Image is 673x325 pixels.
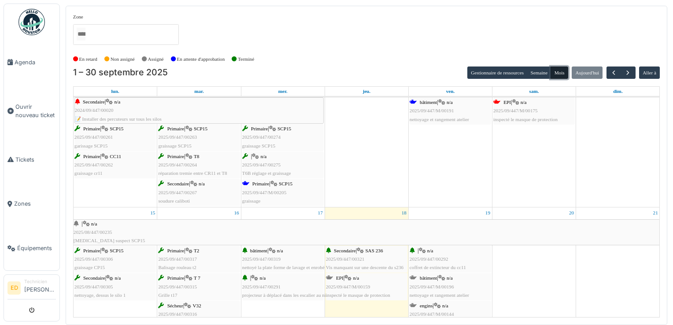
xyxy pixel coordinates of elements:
span: n/a [427,248,433,253]
a: vendredi [444,87,457,96]
span: Balisage rouleau t2 [158,265,196,270]
span: nettoyage et rangement atelier [410,117,469,122]
a: Tickets [4,137,59,182]
span: Secondaire [83,275,105,281]
a: 15 septembre 2025 [148,207,157,218]
div: | [74,274,126,299]
span: 📝 Installer des percuteurs sur tous les silos [75,116,162,122]
div: | [242,247,325,272]
a: 20 septembre 2025 [567,207,576,218]
button: Précédent [606,66,621,79]
a: 17 septembre 2025 [316,207,325,218]
button: Semaine [527,66,551,79]
span: 2025/09/447/M/00196 [410,284,454,289]
div: | [326,247,403,272]
span: 2025/09/447/00319 [242,256,281,262]
li: ED [7,281,21,295]
span: n/a [277,248,283,253]
div: | [74,220,660,245]
span: EPI [503,100,511,105]
div: | [242,125,292,150]
span: graissage cr11 [74,170,103,176]
span: 2025/09/447/M/00159 [326,284,370,289]
div: | [326,274,390,299]
span: 2025/09/447/00261 [74,134,113,140]
span: n/a [91,221,97,226]
span: 2024/09/447/00020 [75,107,114,113]
div: | [410,274,469,299]
button: Suivant [621,66,635,79]
span: 2025/09/447/00275 [242,162,281,167]
span: n/a [199,181,205,186]
span: T8 [194,154,199,159]
a: dimanche [611,87,624,96]
span: SCP15 [279,181,292,186]
span: bâtiment [420,275,437,281]
span: CC11 [110,154,121,159]
span: Primaire [167,275,185,281]
span: n/a [115,275,121,281]
span: 2025/09/447/00292 [410,256,448,262]
span: n/a [447,275,453,281]
a: 16 septembre 2025 [232,207,240,218]
span: n/a [521,100,527,105]
span: Primaire [83,154,100,159]
td: 14 septembre 2025 [576,59,660,207]
span: 2025/09/447/00317 [158,256,197,262]
span: soudure caliboti [158,198,190,203]
td: 9 septembre 2025 [157,59,241,207]
button: Mois [551,66,568,79]
span: Tickets [15,155,56,164]
span: [MEDICAL_DATA] suspect SCP15 [74,238,145,243]
div: | [242,274,357,299]
div: | [75,98,323,123]
span: SCP15 [110,126,123,131]
button: Aller à [639,66,660,79]
span: SCP15 [194,126,207,131]
span: 2025/09/447/00316 [158,311,197,317]
div: | [74,247,124,272]
span: 2025/09/447/00291 [242,284,281,289]
div: | [74,125,124,150]
span: Primaire [167,248,185,253]
div: | [158,274,200,299]
a: Ouvrir nouveau ticket [4,85,59,137]
span: n/a [260,275,266,281]
span: Secondaire [334,248,356,253]
span: 2025/09/447/00305 [74,284,113,289]
span: bâtiment [250,248,267,253]
span: V32 [192,303,201,308]
span: Primaire [167,154,185,159]
span: 2025/09/447/M/00205 [242,190,287,195]
span: T6B réglage et graissage [242,170,291,176]
span: garissage SCP15 [74,143,108,148]
span: 2025/09/447/00267 [158,190,197,195]
span: 2025/09/447/00264 [158,162,197,167]
a: Zones [4,182,59,226]
span: coffret de extincteur du cc11 [410,265,466,270]
button: Aujourd'hui [572,66,603,79]
span: SAS 236 [365,248,383,253]
span: Secondaire [83,99,105,104]
span: graissage SCP15 [158,143,192,148]
span: Grille t17 [158,292,177,298]
span: 2025/09/447/00262 [74,162,113,167]
span: Vis manquant sur une descente du s236 [326,265,403,270]
div: | [158,125,207,150]
span: Zones [14,199,56,208]
a: samedi [528,87,541,96]
span: EPI [336,275,344,281]
span: inspecté le masque de protection [493,117,558,122]
div: | [242,152,291,178]
span: 2025/09/447/M/00191 [410,108,454,113]
span: Secondaire [167,181,189,186]
span: SCP15 [277,126,291,131]
span: Primaire [83,126,100,131]
a: 21 septembre 2025 [651,207,660,218]
a: 19 septembre 2025 [484,207,492,218]
span: engins [420,303,433,308]
span: 2025/09/447/00315 [158,284,197,289]
span: T 7 [194,275,200,281]
span: 2025/09/447/00274 [242,134,281,140]
span: SCP15 [110,248,123,253]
